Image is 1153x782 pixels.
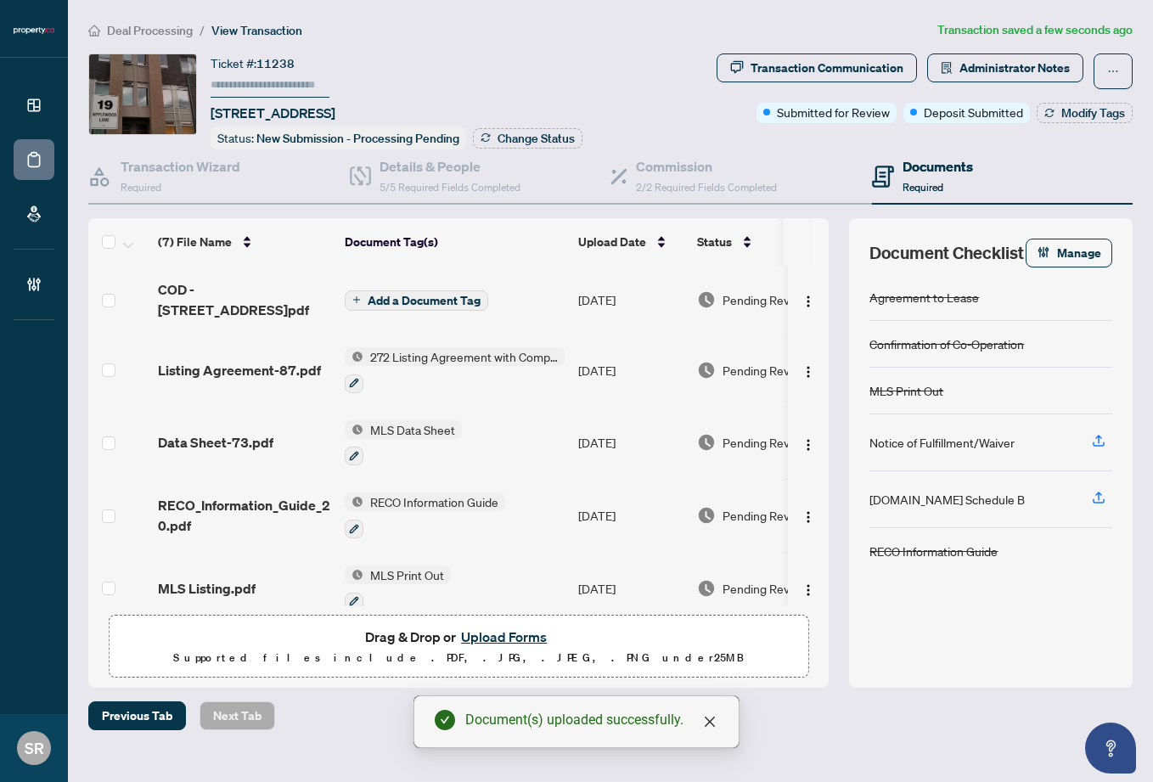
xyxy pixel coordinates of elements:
[345,290,488,311] button: Add a Document Tag
[795,575,822,602] button: Logo
[723,290,807,309] span: Pending Review
[795,286,822,313] button: Logo
[1085,723,1136,774] button: Open asap
[959,54,1070,82] span: Administrator Notes
[151,218,338,266] th: (7) File Name
[345,492,505,538] button: Status IconRECO Information Guide
[345,492,363,511] img: Status Icon
[903,181,943,194] span: Required
[158,495,331,536] span: RECO_Information_Guide_20.pdf
[795,429,822,456] button: Logo
[571,479,690,552] td: [DATE]
[1026,239,1112,267] button: Manage
[751,54,903,82] div: Transaction Communication
[571,218,690,266] th: Upload Date
[697,361,716,380] img: Document Status
[345,289,488,311] button: Add a Document Tag
[571,334,690,407] td: [DATE]
[211,127,466,149] div: Status:
[869,542,998,560] div: RECO Information Guide
[121,156,240,177] h4: Transaction Wizard
[1107,65,1119,77] span: ellipsis
[14,25,54,36] img: logo
[211,103,335,123] span: [STREET_ADDRESS]
[107,23,193,38] span: Deal Processing
[717,53,917,82] button: Transaction Communication
[924,103,1023,121] span: Deposit Submitted
[256,131,459,146] span: New Submission - Processing Pending
[941,62,953,74] span: solution
[120,648,797,668] p: Supported files include .PDF, .JPG, .JPEG, .PNG under 25 MB
[363,420,462,439] span: MLS Data Sheet
[869,381,943,400] div: MLS Print Out
[363,565,451,584] span: MLS Print Out
[200,701,275,730] button: Next Tab
[25,736,44,760] span: SR
[869,433,1015,452] div: Notice of Fulfillment/Waiver
[435,710,455,730] span: check-circle
[345,565,451,611] button: Status IconMLS Print Out
[345,347,363,366] img: Status Icon
[380,181,520,194] span: 5/5 Required Fields Completed
[158,279,331,320] span: COD - [STREET_ADDRESS]pdf
[363,492,505,511] span: RECO Information Guide
[465,710,718,730] div: Document(s) uploaded successfully.
[1057,239,1101,267] span: Manage
[158,360,321,380] span: Listing Agreement-87.pdf
[121,181,161,194] span: Required
[368,295,481,307] span: Add a Document Tag
[211,53,295,73] div: Ticket #:
[801,365,815,379] img: Logo
[158,233,232,251] span: (7) File Name
[636,181,777,194] span: 2/2 Required Fields Completed
[801,510,815,524] img: Logo
[697,506,716,525] img: Document Status
[158,578,256,599] span: MLS Listing.pdf
[636,156,777,177] h4: Commission
[700,712,719,731] a: Close
[211,23,302,38] span: View Transaction
[571,407,690,480] td: [DATE]
[345,420,363,439] img: Status Icon
[697,579,716,598] img: Document Status
[380,156,520,177] h4: Details & People
[723,361,807,380] span: Pending Review
[903,156,973,177] h4: Documents
[102,702,172,729] span: Previous Tab
[88,25,100,37] span: home
[352,295,361,304] span: plus
[1037,103,1133,123] button: Modify Tags
[345,347,565,393] button: Status Icon272 Listing Agreement with Company Schedule A
[801,438,815,452] img: Logo
[256,56,295,71] span: 11238
[578,233,646,251] span: Upload Date
[697,433,716,452] img: Document Status
[723,506,807,525] span: Pending Review
[200,20,205,40] li: /
[571,266,690,334] td: [DATE]
[869,288,979,307] div: Agreement to Lease
[365,626,552,648] span: Drag & Drop or
[723,579,807,598] span: Pending Review
[801,583,815,597] img: Logo
[89,54,196,134] img: IMG-W12366848_1.jpg
[571,552,690,625] td: [DATE]
[927,53,1083,82] button: Administrator Notes
[473,128,582,149] button: Change Status
[869,490,1025,509] div: [DOMAIN_NAME] Schedule B
[777,103,890,121] span: Submitted for Review
[456,626,552,648] button: Upload Forms
[937,20,1133,40] article: Transaction saved a few seconds ago
[869,335,1024,353] div: Confirmation of Co-Operation
[1061,107,1125,119] span: Modify Tags
[795,502,822,529] button: Logo
[690,218,835,266] th: Status
[345,420,462,466] button: Status IconMLS Data Sheet
[697,290,716,309] img: Document Status
[363,347,565,366] span: 272 Listing Agreement with Company Schedule A
[723,433,807,452] span: Pending Review
[345,565,363,584] img: Status Icon
[801,295,815,308] img: Logo
[88,701,186,730] button: Previous Tab
[697,233,732,251] span: Status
